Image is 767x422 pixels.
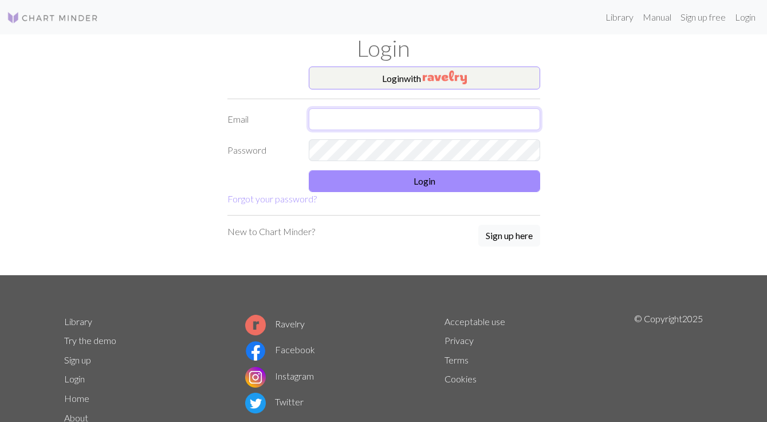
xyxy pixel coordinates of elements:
[64,335,116,346] a: Try the demo
[64,393,89,404] a: Home
[245,341,266,361] img: Facebook logo
[245,367,266,388] img: Instagram logo
[445,316,505,327] a: Acceptable use
[245,396,304,407] a: Twitter
[478,225,540,248] a: Sign up here
[221,108,302,130] label: Email
[478,225,540,247] button: Sign up here
[423,71,467,84] img: Ravelry
[601,6,638,29] a: Library
[676,6,730,29] a: Sign up free
[221,139,302,161] label: Password
[227,225,315,239] p: New to Chart Minder?
[445,373,477,384] a: Cookies
[445,354,469,365] a: Terms
[730,6,760,29] a: Login
[245,318,305,329] a: Ravelry
[309,67,540,89] button: Loginwith
[445,335,474,346] a: Privacy
[245,370,314,381] a: Instagram
[245,393,266,413] img: Twitter logo
[64,316,92,327] a: Library
[7,11,99,25] img: Logo
[309,170,540,192] button: Login
[64,354,91,365] a: Sign up
[245,344,315,355] a: Facebook
[245,315,266,335] img: Ravelry logo
[64,373,85,384] a: Login
[638,6,676,29] a: Manual
[57,34,710,62] h1: Login
[227,193,317,204] a: Forgot your password?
